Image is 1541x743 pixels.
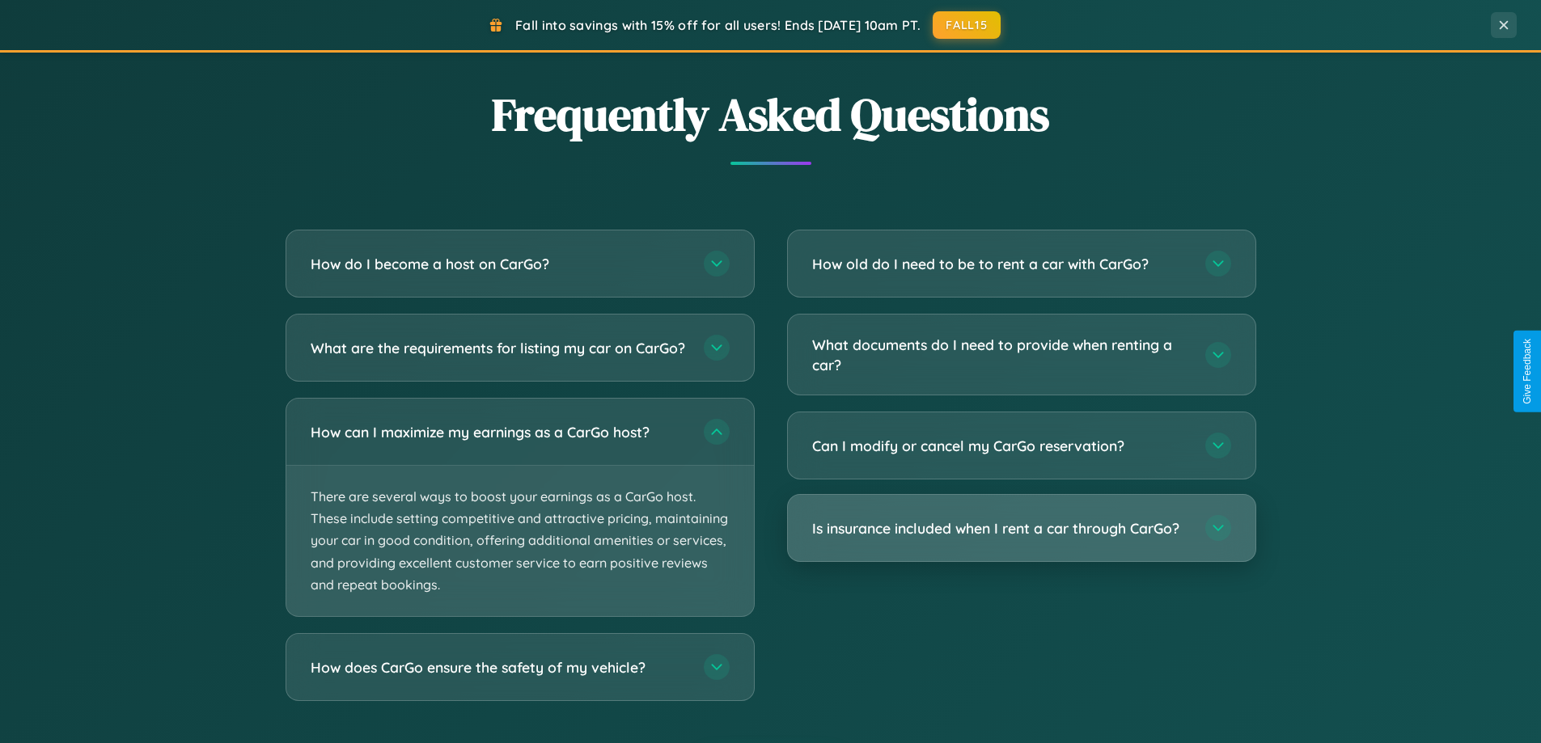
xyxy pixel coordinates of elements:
h3: Can I modify or cancel my CarGo reservation? [812,436,1189,456]
h3: How can I maximize my earnings as a CarGo host? [311,422,688,442]
h2: Frequently Asked Questions [286,83,1256,146]
button: FALL15 [933,11,1001,39]
h3: Is insurance included when I rent a car through CarGo? [812,518,1189,538]
h3: How old do I need to be to rent a car with CarGo? [812,254,1189,274]
span: Fall into savings with 15% off for all users! Ends [DATE] 10am PT. [515,17,921,33]
h3: How does CarGo ensure the safety of my vehicle? [311,657,688,678]
div: Give Feedback [1522,339,1533,404]
h3: What are the requirements for listing my car on CarGo? [311,338,688,358]
h3: How do I become a host on CarGo? [311,254,688,274]
h3: What documents do I need to provide when renting a car? [812,335,1189,374]
p: There are several ways to boost your earnings as a CarGo host. These include setting competitive ... [286,466,754,616]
